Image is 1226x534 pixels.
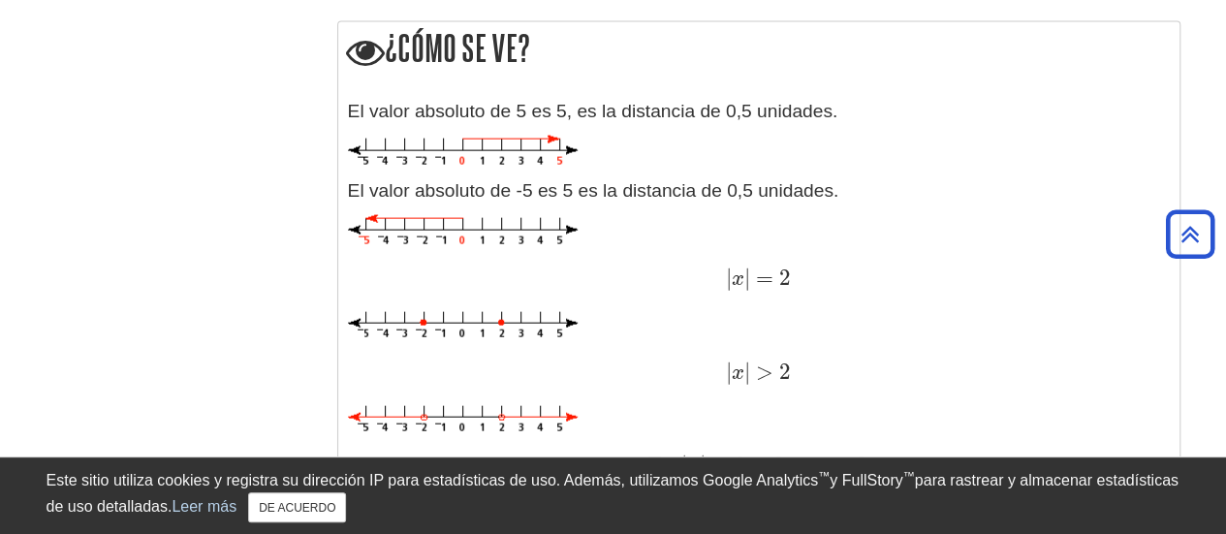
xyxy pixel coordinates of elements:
[725,265,731,291] font: |
[259,501,335,515] font: DE ACUERDO
[779,359,791,385] font: 2
[385,28,530,68] font: ¿Cómo se ve?
[830,472,903,488] font: y FullStory
[818,469,830,483] font: ™
[779,265,791,291] font: 2
[743,359,749,385] font: |
[348,180,839,201] font: El valor absoluto de -5 es 5 es la distancia de 0,5 unidades.
[47,472,1179,515] font: para rastrear y almacenar estadísticas de uso detalladas.
[248,492,346,522] button: Cerca
[348,406,578,434] img: Absoluto mayor que 2
[731,268,743,290] font: x
[756,359,773,385] font: >
[47,472,819,488] font: Este sitio utiliza cookies y registra su dirección IP para estadísticas de uso. Además, utilizamo...
[348,101,838,121] font: El valor absoluto de 5 es 5, es la distancia de 0,5 unidades.
[348,312,578,340] img: Absoluto 2
[731,362,743,384] font: x
[743,265,749,291] font: |
[756,265,773,291] font: =
[348,215,578,247] img: Absoluto -5
[903,469,915,483] font: ™
[1159,221,1221,247] a: Volver arriba
[725,359,731,385] font: |
[172,498,236,515] a: Leer más
[348,136,578,168] img: 5 Absoluto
